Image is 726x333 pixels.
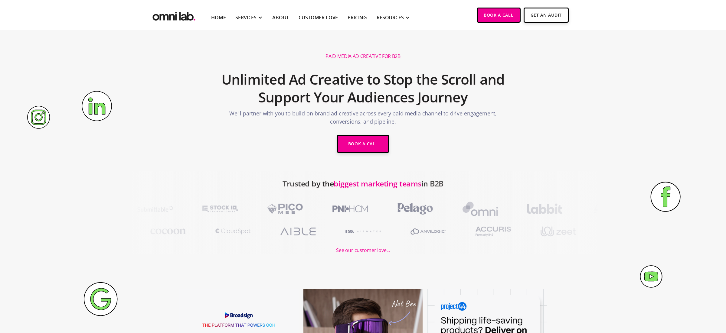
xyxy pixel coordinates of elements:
[336,246,390,254] div: See our customer love...
[618,263,726,333] iframe: Chat Widget
[524,8,569,23] a: Get An Audit
[283,176,443,200] h2: Trusted by the in B2B
[323,200,376,218] img: PNI
[272,14,289,21] a: About
[299,14,338,21] a: Customer Love
[325,53,400,60] h1: Paid Media Ad Creative for B2B
[334,178,421,189] span: biggest marketing teams
[402,223,455,240] img: Anvilogic
[235,14,257,21] div: SERVICES
[388,200,441,218] img: PelagoHealth
[219,109,507,129] p: We'll partner with you to build on-brand ad creative across every paid media channel to drive eng...
[337,135,389,153] a: Book a Call
[151,8,197,22] img: Omni Lab: B2B SaaS Demand Generation Agency
[336,240,390,254] a: See our customer love...
[477,8,521,23] a: Book a Call
[337,223,390,240] img: A1RWATER
[151,8,197,22] a: home
[219,67,507,110] h2: Unlimited Ad Creative to Stop the Scroll and Support Your Audiences Journey
[348,14,367,21] a: Pricing
[377,14,404,21] div: RESOURCES
[211,14,226,21] a: Home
